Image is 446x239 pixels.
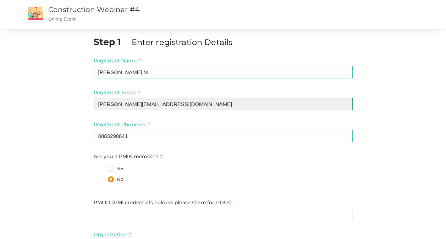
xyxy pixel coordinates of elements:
label: Yes [108,165,124,172]
label: Registrant Phone no : [94,121,150,128]
a: Construction Webinar #4 [48,5,139,14]
input: Enter registrant phone no here. [94,130,353,142]
label: Registrant Name : [94,57,141,64]
label: Organization : [94,231,131,238]
img: event2.png [28,7,43,20]
p: Online Event [48,16,271,22]
label: Step 1 [94,35,130,48]
label: Are you a PMIK member? : [94,153,163,160]
input: Enter registrant name here. [94,66,353,78]
label: PMI ID (PMI credentials holders please share for PDUs) : [94,199,235,206]
label: Enter registration Details [131,37,232,48]
input: Enter registrant email here. [94,98,353,110]
label: Registrant Email : [94,89,141,96]
label: No [108,176,123,183]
